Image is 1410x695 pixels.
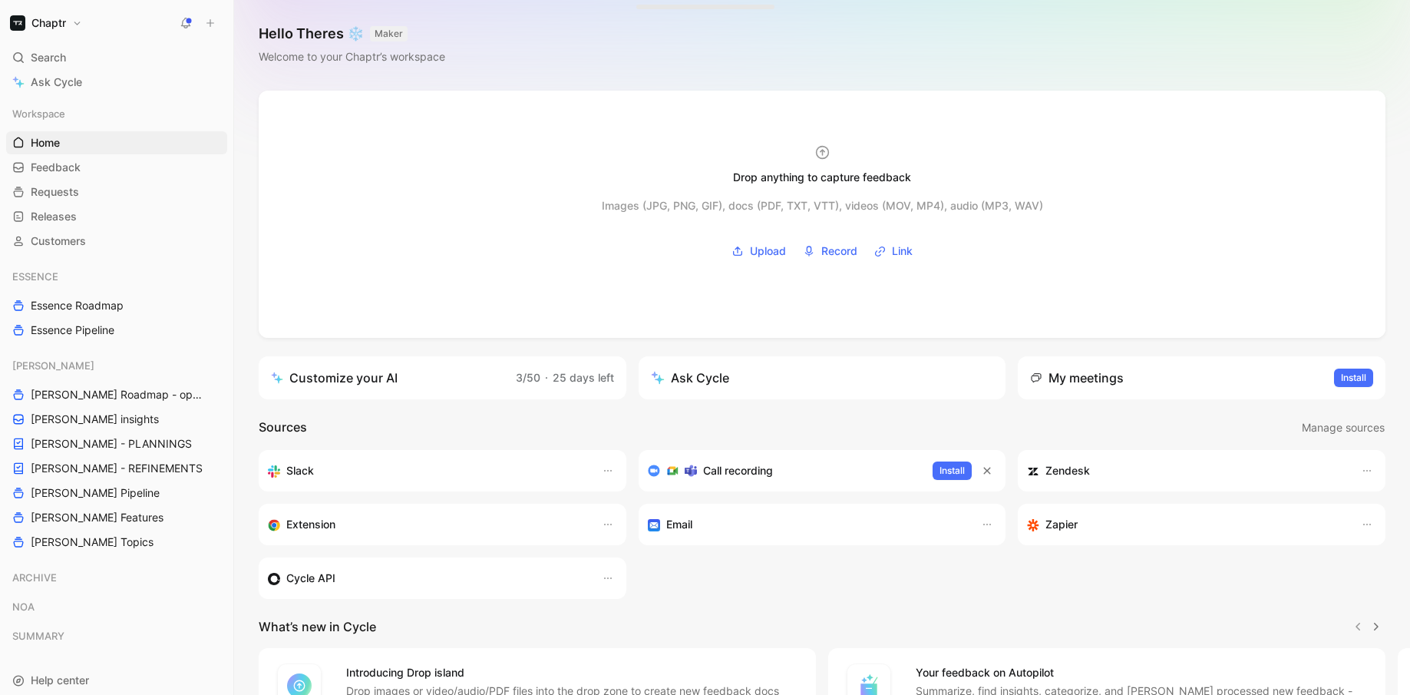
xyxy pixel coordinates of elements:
span: ESSENCE [12,269,58,284]
a: Essence Pipeline [6,319,227,342]
h2: Sources [259,418,307,438]
div: ESSENCE [6,265,227,288]
button: Record [797,240,863,263]
a: Customers [6,230,227,253]
a: Essence Roadmap [6,294,227,317]
span: Help center [31,673,89,687]
span: Feedback [31,160,81,175]
h3: Email [666,515,692,534]
span: · [545,371,548,384]
div: [PERSON_NAME] [6,354,227,377]
div: Help center [6,669,227,692]
a: Customize your AI3/50·25 days left [259,356,626,399]
div: NOA [6,595,227,618]
span: [PERSON_NAME] - PLANNINGS [31,436,192,452]
img: Chaptr [10,15,25,31]
span: NOA [12,599,35,614]
div: Record & transcribe meetings from Zoom, Meet & Teams. [648,462,921,480]
span: [PERSON_NAME] - REFINEMENTS [31,461,203,476]
div: Workspace [6,102,227,125]
span: Record [821,242,857,260]
h2: What’s new in Cycle [259,617,376,636]
h3: Cycle API [286,569,335,587]
span: Search [31,48,66,67]
div: Search [6,46,227,69]
div: ARCHIVE [6,566,227,594]
div: ESSENCEEssence RoadmapEssence Pipeline [6,265,227,342]
span: Install [1341,370,1366,386]
div: Welcome to your Chaptr’s workspace [259,48,445,66]
div: Forward emails to your feedback inbox [648,515,966,534]
div: Ask Cycle [651,369,729,387]
h3: Zendesk [1045,462,1090,480]
a: [PERSON_NAME] insights [6,408,227,431]
h3: Slack [286,462,314,480]
div: Capture feedback from anywhere on the web [268,515,586,534]
span: Customers [31,233,86,249]
span: [PERSON_NAME] Topics [31,534,154,550]
div: Sync customers & send feedback from custom sources. Get inspired by our favorite use case [268,569,586,587]
h4: Your feedback on Autopilot [916,664,1367,682]
span: Install [939,463,965,478]
div: Sync your customers, send feedback and get updates in Slack [268,462,586,480]
div: Sync customers and create docs [1027,462,1346,480]
a: [PERSON_NAME] Pipeline [6,482,227,505]
div: Capture feedback from thousands of sources with Zapier (survey results, recordings, sheets, etc). [1027,515,1346,534]
div: SUMMARY [6,624,227,652]
h4: Introducing Drop island [346,664,797,682]
button: Install [933,462,972,480]
h3: Extension [286,515,335,534]
span: Essence Roadmap [31,298,124,313]
span: Ask Cycle [31,73,82,91]
a: [PERSON_NAME] - PLANNINGS [6,432,227,455]
a: [PERSON_NAME] Topics [6,531,227,554]
span: Workspace [12,106,65,121]
span: SUMMARY [12,628,64,644]
div: My meetings [1030,369,1124,387]
span: ARCHIVE [12,570,57,585]
h1: Chaptr [31,16,66,30]
button: ChaptrChaptr [6,12,86,34]
h3: Zapier [1045,515,1078,534]
span: 25 days left [553,371,614,384]
button: Ask Cycle [639,356,1006,399]
span: 3/50 [516,371,540,384]
a: [PERSON_NAME] Roadmap - open items [6,383,227,406]
div: [PERSON_NAME][PERSON_NAME] Roadmap - open items[PERSON_NAME] insights[PERSON_NAME] - PLANNINGS[PE... [6,354,227,554]
button: MAKER [370,26,408,41]
span: Link [892,242,913,260]
div: Drop anything to capture feedback [733,168,911,187]
div: NOA [6,595,227,623]
div: Images (JPG, PNG, GIF), docs (PDF, TXT, VTT), videos (MOV, MP4), audio (MP3, WAV) [602,197,1043,215]
span: [PERSON_NAME] [12,358,94,373]
button: Install [1334,369,1373,387]
a: Ask Cycle [6,71,227,94]
span: [PERSON_NAME] Roadmap - open items [31,387,208,402]
a: [PERSON_NAME] - REFINEMENTS [6,457,227,480]
span: [PERSON_NAME] Pipeline [31,485,160,501]
span: Requests [31,184,79,200]
span: Essence Pipeline [31,323,114,338]
a: Feedback [6,156,227,179]
div: SUMMARY [6,624,227,647]
button: Upload [726,240,791,263]
div: Customize your AI [271,369,398,387]
a: Home [6,131,227,154]
a: Requests [6,180,227,204]
a: Releases [6,205,227,228]
span: [PERSON_NAME] Features [31,510,163,525]
h1: Hello Theres ❄️ [259,25,445,43]
span: Upload [750,242,786,260]
button: Manage sources [1301,418,1385,438]
span: Releases [31,209,77,224]
span: [PERSON_NAME] insights [31,412,159,427]
button: Link [869,240,918,263]
span: Manage sources [1302,419,1385,437]
a: [PERSON_NAME] Features [6,506,227,529]
div: ARCHIVE [6,566,227,589]
span: Home [31,135,60,151]
h3: Call recording [703,462,773,480]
